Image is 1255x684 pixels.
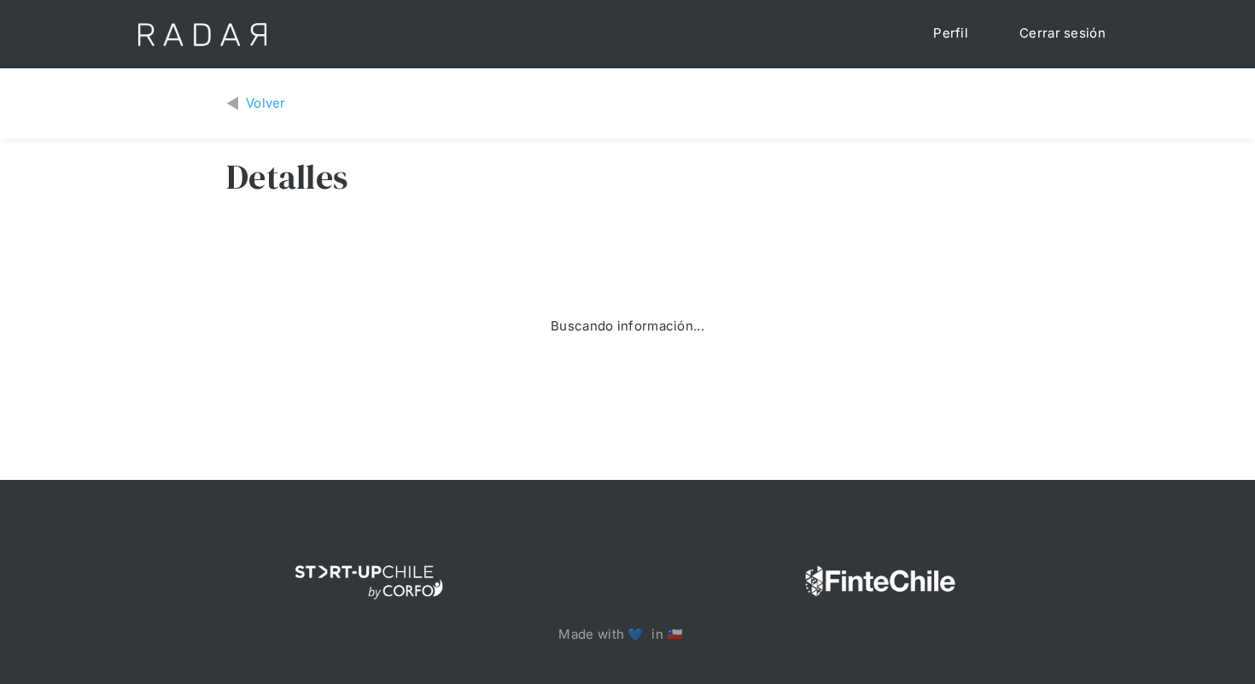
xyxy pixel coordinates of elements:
[558,625,696,645] p: Made with 💙 in 🇨🇱
[226,155,347,198] h3: Detalles
[226,94,286,114] a: Volver
[246,94,286,114] div: Volver
[551,317,704,336] div: Buscando información...
[1002,17,1123,50] a: Cerrar sesión
[916,17,985,50] a: Perfil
